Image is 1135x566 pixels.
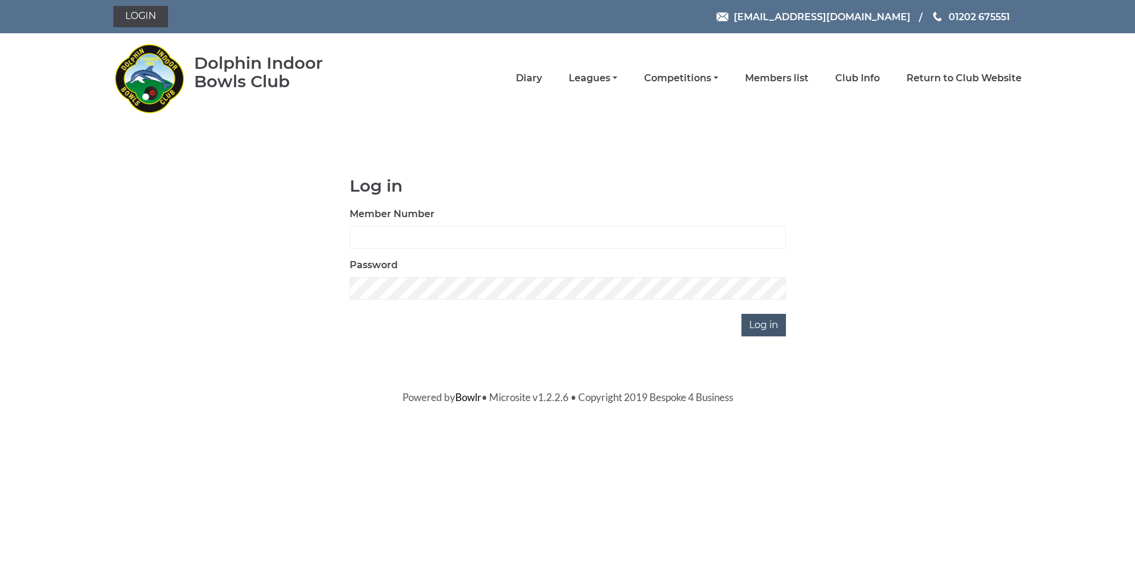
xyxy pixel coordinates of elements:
[455,391,481,403] a: Bowlr
[745,72,809,85] a: Members list
[835,72,880,85] a: Club Info
[716,12,728,21] img: Email
[716,9,911,24] a: Email [EMAIL_ADDRESS][DOMAIN_NAME]
[402,391,733,403] span: Powered by • Microsite v1.2.2.6 • Copyright 2019 Bespoke 4 Business
[350,258,398,272] label: Password
[949,11,1010,22] span: 01202 675551
[194,54,361,91] div: Dolphin Indoor Bowls Club
[933,12,941,21] img: Phone us
[644,72,718,85] a: Competitions
[569,72,617,85] a: Leagues
[113,6,168,27] a: Login
[516,72,542,85] a: Diary
[741,314,786,336] input: Log in
[350,207,435,221] label: Member Number
[906,72,1022,85] a: Return to Club Website
[734,11,911,22] span: [EMAIL_ADDRESS][DOMAIN_NAME]
[113,37,185,120] img: Dolphin Indoor Bowls Club
[350,177,786,195] h1: Log in
[931,9,1010,24] a: Phone us 01202 675551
